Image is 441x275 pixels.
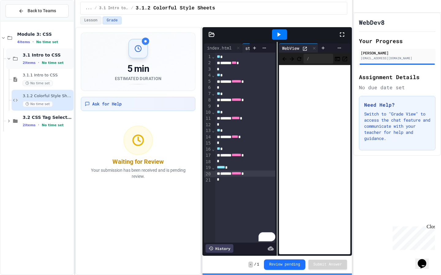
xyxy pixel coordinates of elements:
[359,37,435,45] h2: Your Progress
[103,16,122,24] button: Grade
[204,91,212,97] div: 7
[308,260,347,269] button: Submit Answer
[23,115,72,120] span: 3.2 CSS Tag Selection
[390,224,435,250] iframe: chat widget
[204,97,212,103] div: 8
[112,157,164,166] div: Waiting for Review
[204,43,242,53] div: index.html
[296,55,302,62] button: Refresh
[28,8,56,14] span: Back to Teams
[23,101,53,107] span: No time set
[248,262,253,268] span: -
[99,6,129,11] span: 3.1 Intro to CSS
[279,65,350,255] iframe: Web Preview
[242,43,281,53] div: styles.css
[36,40,58,44] span: No time set
[204,146,212,152] div: 16
[279,45,302,51] div: WebView
[85,167,192,179] p: Your submission has been received and is pending review.
[342,55,348,62] button: Open in new tab
[204,140,212,146] div: 15
[212,73,215,78] span: Fold line
[212,165,215,170] span: Fold line
[212,54,215,59] span: Fold line
[205,244,233,253] div: History
[415,251,435,269] iframe: chat widget
[204,45,235,51] div: index.html
[204,165,212,171] div: 19
[2,2,42,39] div: Chat with us now!Close
[23,73,72,78] span: 3.1.1 Intro to CSS
[289,55,295,62] span: Forward
[204,177,212,183] div: 21
[23,94,72,99] span: 3.1.2 Colorful Style Sheets
[204,79,212,85] div: 5
[136,5,215,12] span: 3.1.2 Colorful Style Sheets
[204,66,212,72] div: 3
[215,53,275,243] div: To enrich screen reader interactions, please activate Accessibility in Grammarly extension settings
[204,128,212,134] div: 13
[359,84,435,91] div: No due date set
[204,122,212,128] div: 12
[80,16,101,24] button: Lesson
[204,109,212,116] div: 10
[361,50,434,56] div: [PERSON_NAME]
[204,116,212,122] div: 11
[42,61,64,65] span: No time set
[212,128,215,133] span: Fold line
[32,39,34,44] span: •
[17,40,30,44] span: 4 items
[92,101,122,107] span: Ask for Help
[204,72,212,79] div: 4
[95,6,97,11] span: /
[23,52,72,58] span: 3.1 Intro to CSS
[204,103,212,109] div: 9
[242,45,273,51] div: styles.css
[254,262,256,267] span: /
[23,61,36,65] span: 2 items
[359,73,435,81] h2: Assignment Details
[38,123,39,127] span: •
[364,111,430,141] p: Switch to "Grade View" to access the chat feature and communicate with your teacher for help and ...
[212,91,215,96] span: Fold line
[204,134,212,140] div: 14
[23,80,53,86] span: No time set
[115,63,161,74] div: 5 min
[313,262,342,267] span: Submit Answer
[359,18,385,27] h1: WebDev8
[204,60,212,66] div: 2
[204,159,212,165] div: 18
[361,56,434,61] div: [EMAIL_ADDRESS][DOMAIN_NAME]
[212,147,215,152] span: Fold line
[334,55,341,62] button: Console
[303,54,333,64] div: /
[38,60,39,65] span: •
[17,31,72,37] span: Module 3: CSS
[281,55,288,62] span: Back
[204,152,212,159] div: 17
[115,75,161,82] div: Estimated Duration
[23,123,36,127] span: 2 items
[131,6,133,11] span: /
[204,54,212,60] div: 1
[85,6,92,11] span: ...
[279,43,318,53] div: WebView
[364,101,430,108] h3: Need Help?
[6,4,69,17] button: Back to Teams
[264,259,305,270] button: Review pending
[257,262,259,267] span: 1
[204,85,212,91] div: 6
[42,123,64,127] span: No time set
[204,171,212,177] div: 20
[212,110,215,115] span: Fold line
